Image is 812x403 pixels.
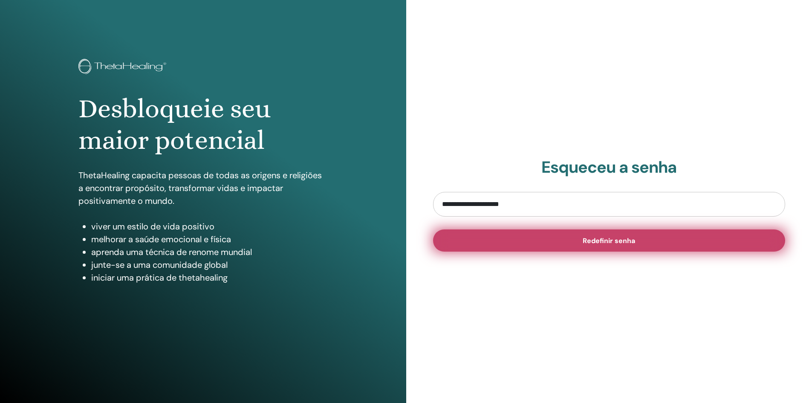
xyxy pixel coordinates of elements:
button: Redefinir senha [433,229,786,252]
li: viver um estilo de vida positivo [91,220,328,233]
li: aprenda uma técnica de renome mundial [91,246,328,258]
h1: Desbloqueie seu maior potencial [78,93,328,157]
li: melhorar a saúde emocional e física [91,233,328,246]
li: junte-se a uma comunidade global [91,258,328,271]
p: ThetaHealing capacita pessoas de todas as origens e religiões a encontrar propósito, transformar ... [78,169,328,207]
span: Redefinir senha [583,236,635,245]
li: iniciar uma prática de thetahealing [91,271,328,284]
h2: Esqueceu a senha [433,158,786,177]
